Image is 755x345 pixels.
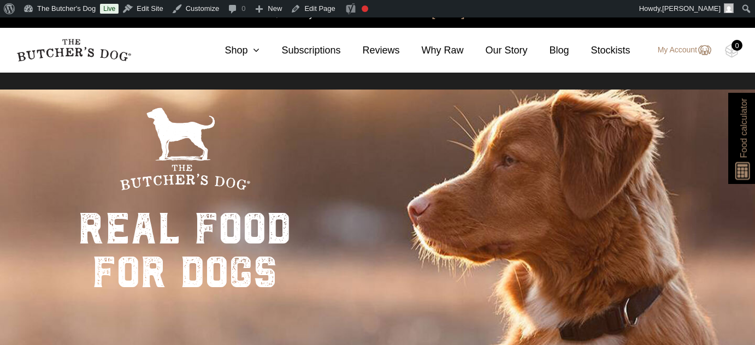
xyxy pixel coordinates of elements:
[400,43,464,58] a: Why Raw
[464,43,528,58] a: Our Story
[732,40,742,51] div: 0
[259,43,340,58] a: Subscriptions
[528,43,569,58] a: Blog
[737,98,750,158] span: Food calculator
[362,5,368,12] div: Focus keyphrase not set
[340,43,399,58] a: Reviews
[78,207,291,294] div: real food for dogs
[100,4,119,14] a: Live
[662,4,721,13] span: [PERSON_NAME]
[736,7,744,20] a: close
[647,44,711,57] a: My Account
[725,44,739,58] img: TBD_Cart-Empty.png
[569,43,630,58] a: Stockists
[203,43,259,58] a: Shop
